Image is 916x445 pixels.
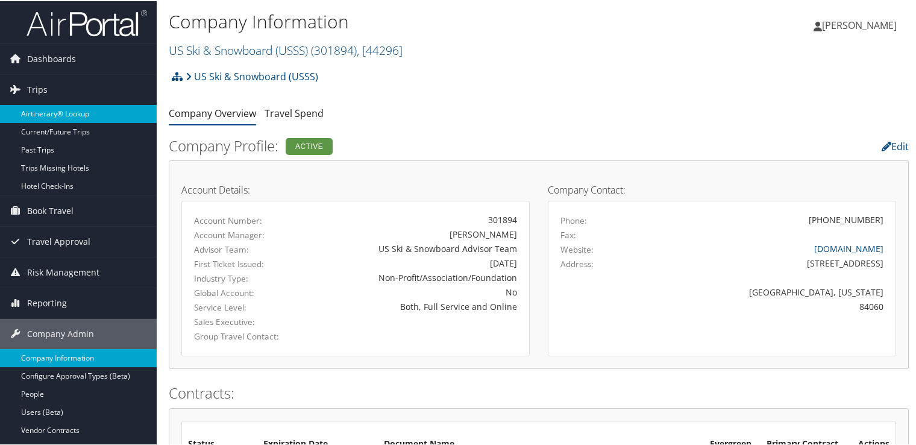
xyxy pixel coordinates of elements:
label: Service Level: [194,300,290,312]
span: Book Travel [27,195,74,225]
label: Website: [560,242,594,254]
a: US Ski & Snowboard (USSS) [169,41,403,57]
span: Dashboards [27,43,76,73]
label: First Ticket Issued: [194,257,290,269]
div: 301894 [308,212,517,225]
span: Reporting [27,287,67,317]
a: [DOMAIN_NAME] [814,242,883,253]
div: No [308,285,517,297]
span: Risk Management [27,256,99,286]
label: Fax: [560,228,576,240]
label: Advisor Team: [194,242,290,254]
a: US Ski & Snowboard (USSS) [186,63,318,87]
h1: Company Information [169,8,662,33]
a: [PERSON_NAME] [814,6,909,42]
h4: Account Details: [181,184,530,194]
span: Travel Approval [27,226,90,256]
div: [PHONE_NUMBER] [809,212,883,225]
label: Sales Executive: [194,315,290,327]
label: Account Number: [194,213,290,226]
div: [PERSON_NAME] [308,227,517,239]
h2: Company Profile: [169,134,656,155]
div: Both, Full Service and Online [308,299,517,312]
span: ( 301894 ) [311,41,357,57]
img: airportal-logo.png [27,8,147,36]
label: Account Manager: [194,228,290,240]
label: Industry Type: [194,271,290,283]
span: Company Admin [27,318,94,348]
a: Company Overview [169,106,256,119]
div: [GEOGRAPHIC_DATA], [US_STATE] [646,285,884,297]
div: [STREET_ADDRESS] [646,256,884,268]
div: 84060 [646,299,884,312]
span: [PERSON_NAME] [822,17,897,31]
div: [DATE] [308,256,517,268]
a: Travel Spend [265,106,324,119]
div: US Ski & Snowboard Advisor Team [308,241,517,254]
span: Trips [27,74,48,104]
label: Phone: [560,213,587,226]
label: Group Travel Contact: [194,329,290,341]
h2: Contracts: [169,382,909,402]
label: Global Account: [194,286,290,298]
label: Address: [560,257,594,269]
a: Edit [882,139,909,152]
h4: Company Contact: [548,184,896,194]
div: Active [286,137,333,154]
div: Non-Profit/Association/Foundation [308,270,517,283]
span: , [ 44296 ] [357,41,403,57]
